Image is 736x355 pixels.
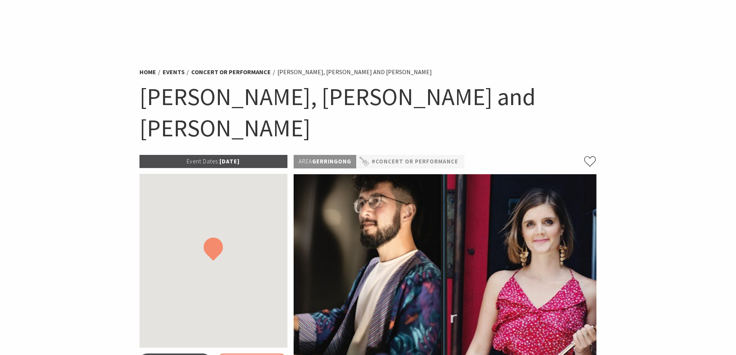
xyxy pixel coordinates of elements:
span: Area [299,158,312,165]
span: Destinations [387,35,436,44]
span: Book now [616,35,653,44]
span: Stay [452,35,469,44]
span: What’s On [563,35,600,44]
span: Home [352,35,371,44]
h1: [PERSON_NAME], [PERSON_NAME] and [PERSON_NAME] [139,81,597,143]
p: [DATE] [139,155,288,168]
p: Gerringong [294,155,356,168]
span: Plan [530,35,547,44]
nav: Main Menu [344,34,660,47]
a: #Concert or Performance [372,157,458,166]
span: Event Dates: [187,158,219,165]
span: See & Do [484,35,514,44]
